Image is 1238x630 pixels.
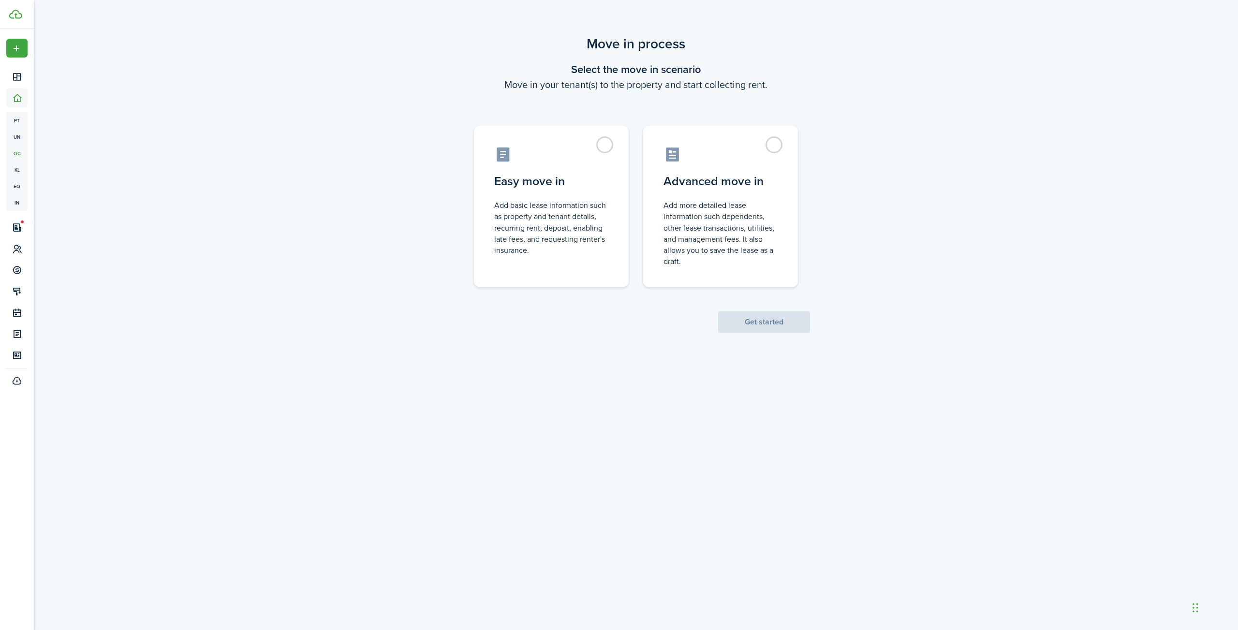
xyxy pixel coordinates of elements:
button: Open menu [6,39,28,58]
wizard-step-header-description: Move in your tenant(s) to the property and start collecting rent. [462,77,810,92]
control-radio-card-description: Add basic lease information such as property and tenant details, recurring rent, deposit, enablin... [494,200,608,256]
a: pt [6,112,28,129]
scenario-title: Move in process [462,34,810,54]
a: in [6,194,28,211]
img: TenantCloud [9,10,22,19]
a: oc [6,145,28,161]
a: kl [6,161,28,178]
a: eq [6,178,28,194]
control-radio-card-title: Easy move in [494,173,608,190]
wizard-step-header-title: Select the move in scenario [462,61,810,77]
iframe: Chat Widget [1021,241,1238,630]
a: un [6,129,28,145]
control-radio-card-title: Advanced move in [663,173,778,190]
control-radio-card-description: Add more detailed lease information such dependents, other lease transactions, utilities, and man... [663,200,778,267]
div: Drag [1193,593,1198,622]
